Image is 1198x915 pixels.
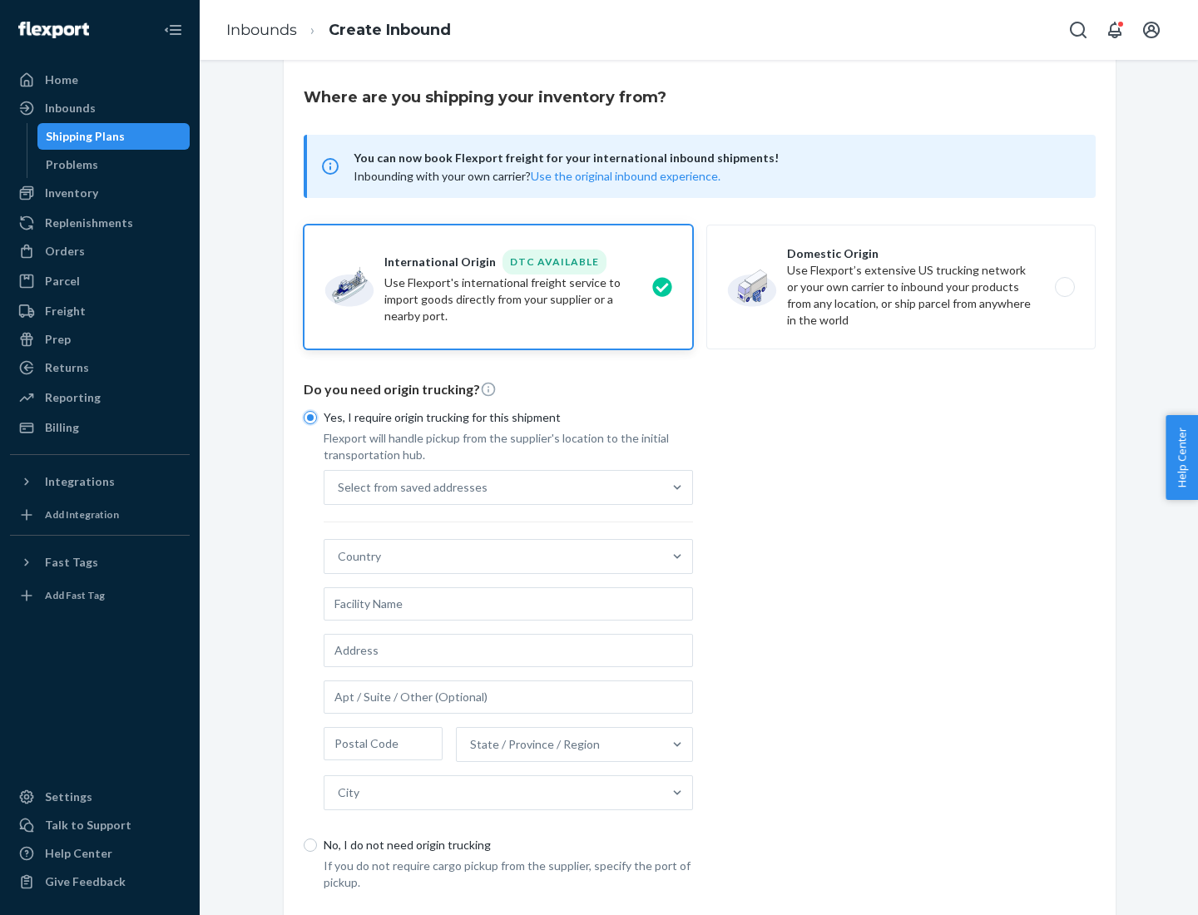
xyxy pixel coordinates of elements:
input: Facility Name [324,587,693,621]
div: Inventory [45,185,98,201]
button: Use the original inbound experience. [531,168,720,185]
ol: breadcrumbs [213,6,464,55]
a: Orders [10,238,190,265]
button: Open account menu [1135,13,1168,47]
button: Open notifications [1098,13,1131,47]
span: Inbounding with your own carrier? [354,169,720,183]
button: Open Search Box [1062,13,1095,47]
div: Problems [46,156,98,173]
a: Prep [10,326,190,353]
a: Inventory [10,180,190,206]
p: If you do not require cargo pickup from the supplier, specify the port of pickup. [324,858,693,891]
div: Country [338,548,381,565]
a: Create Inbound [329,21,451,39]
div: Parcel [45,273,80,289]
a: Talk to Support [10,812,190,838]
div: State / Province / Region [470,736,600,753]
div: Select from saved addresses [338,479,488,496]
div: Add Fast Tag [45,588,105,602]
a: Returns [10,354,190,381]
div: Shipping Plans [46,128,125,145]
div: Orders [45,243,85,260]
button: Integrations [10,468,190,495]
div: Prep [45,331,71,348]
a: Shipping Plans [37,123,191,150]
div: Fast Tags [45,554,98,571]
button: Fast Tags [10,549,190,576]
input: Yes, I require origin trucking for this shipment [304,411,317,424]
div: Billing [45,419,79,436]
button: Help Center [1166,415,1198,500]
a: Add Fast Tag [10,582,190,609]
a: Inbounds [226,21,297,39]
div: Integrations [45,473,115,490]
a: Reporting [10,384,190,411]
div: Freight [45,303,86,319]
p: Do you need origin trucking? [304,380,1096,399]
div: Add Integration [45,507,119,522]
div: City [338,784,359,801]
div: Replenishments [45,215,133,231]
a: Add Integration [10,502,190,528]
a: Parcel [10,268,190,294]
a: Settings [10,784,190,810]
div: Inbounds [45,100,96,116]
a: Freight [10,298,190,324]
img: Flexport logo [18,22,89,38]
p: Yes, I require origin trucking for this shipment [324,409,693,426]
p: Flexport will handle pickup from the supplier's location to the initial transportation hub. [324,430,693,463]
a: Billing [10,414,190,441]
a: Help Center [10,840,190,867]
div: Talk to Support [45,817,131,833]
button: Give Feedback [10,868,190,895]
a: Replenishments [10,210,190,236]
p: No, I do not need origin trucking [324,837,693,853]
div: Returns [45,359,89,376]
span: You can now book Flexport freight for your international inbound shipments! [354,148,1076,168]
input: Apt / Suite / Other (Optional) [324,680,693,714]
div: Settings [45,789,92,805]
h3: Where are you shipping your inventory from? [304,87,666,108]
input: Address [324,634,693,667]
button: Close Navigation [156,13,190,47]
div: Give Feedback [45,873,126,890]
a: Home [10,67,190,93]
div: Help Center [45,845,112,862]
a: Problems [37,151,191,178]
a: Inbounds [10,95,190,121]
div: Reporting [45,389,101,406]
input: No, I do not need origin trucking [304,838,317,852]
div: Home [45,72,78,88]
input: Postal Code [324,727,443,760]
